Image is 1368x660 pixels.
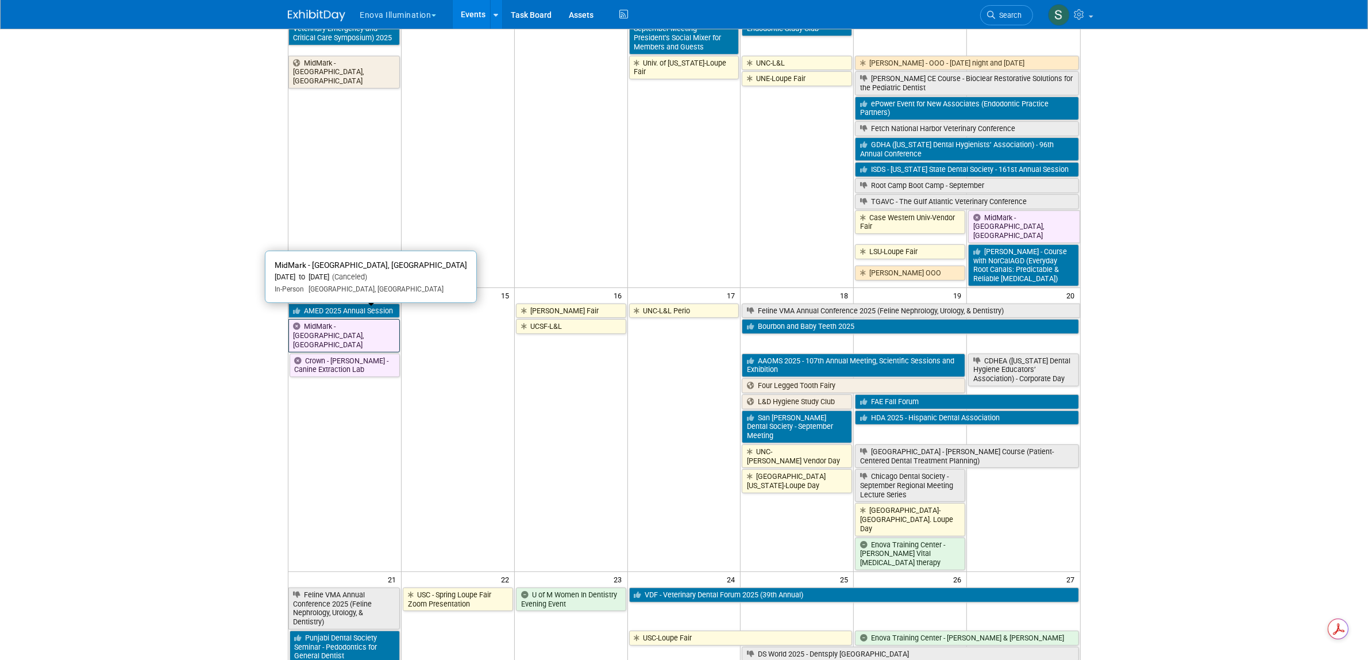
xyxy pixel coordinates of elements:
[726,288,740,302] span: 17
[855,71,1078,95] a: [PERSON_NAME] CE Course - Bioclear Restorative Solutions for the Pediatric Dentist
[855,469,965,502] a: Chicago Dental Society - September Regional Meeting Lecture Series
[742,71,852,86] a: UNE-Loupe Fair
[742,469,852,493] a: [GEOGRAPHIC_DATA][US_STATE]-Loupe Day
[288,56,400,89] a: MidMark - [GEOGRAPHIC_DATA], [GEOGRAPHIC_DATA]
[742,378,965,393] a: Four Legged Tooth Fairy
[275,285,304,293] span: In-Person
[613,572,627,586] span: 23
[1066,288,1080,302] span: 20
[387,572,401,586] span: 21
[613,288,627,302] span: 16
[980,5,1033,25] a: Search
[288,304,400,319] a: AMED 2025 Annual Session
[968,244,1078,286] a: [PERSON_NAME] - Course with NorCalAGD (Everyday Root Canals: Predictable & Reliable [MEDICAL_DATA])
[629,304,739,319] a: UNC-L&L Perio
[968,354,1078,386] a: CDHEA ([US_STATE] Dental Hygiene Educators’ Association) - Corporate Day
[855,503,965,536] a: [GEOGRAPHIC_DATA]-[GEOGRAPHIC_DATA]. Loupe Day
[855,137,1078,161] a: GDHA ([US_STATE] Dental Hygienists’ Association) - 96th Annual Conference
[742,394,852,409] a: L&D Hygiene Study Club
[500,572,514,586] span: 22
[855,266,965,281] a: [PERSON_NAME] OOO
[855,178,1078,193] a: Root Camp Boot Camp - September
[516,304,626,319] a: [PERSON_NAME] Fair
[855,538,965,570] a: Enova Training Center - [PERSON_NAME] Vital [MEDICAL_DATA] therapy
[629,56,739,79] a: Univ. of [US_STATE]-Loupe Fair
[629,13,739,55] a: Harbor Dental Society - September Meeting - President’s Social Mixer for Members and Guests
[855,631,1078,646] a: Enova Training Center - [PERSON_NAME] & [PERSON_NAME]
[839,288,853,302] span: 18
[855,194,1078,209] a: TGAVC - The Gulf Atlantic Veterinary Conference
[742,354,965,377] a: AAOMS 2025 - 107th Annual Meeting, Scientific Sessions and Exhibition
[1048,4,1070,26] img: Scott Green
[329,273,367,281] span: (Canceled)
[629,631,853,646] a: USC-Loupe Fair
[952,572,966,586] span: 26
[855,394,1078,409] a: FAE Fall Forum
[855,410,1078,425] a: HDA 2025 - Hispanic Dental Association
[855,244,965,259] a: LSU-Loupe Fair
[742,444,852,468] a: UNC-[PERSON_NAME] Vendor Day
[855,444,1078,468] a: [GEOGRAPHIC_DATA] - [PERSON_NAME] Course (Patient-Centered Dental Treatment Planning)
[403,588,513,611] a: USC - Spring Loupe Fair Zoom Presentation
[1066,572,1080,586] span: 27
[855,162,1078,177] a: ISDS - [US_STATE] State Dental Society - 161st Annual Session
[275,273,467,282] div: [DATE] to [DATE]
[742,56,852,71] a: UNC-L&L
[855,97,1078,120] a: ePower Event for New Associates (Endodontic Practice Partners)
[742,304,1080,319] a: Feline VMA Annual Conference 2025 (Feline Nephrology, Urology, & Dentistry)
[855,56,1078,71] a: [PERSON_NAME] - OOO - [DATE] night and [DATE]
[839,572,853,586] span: 25
[968,210,1080,243] a: MidMark - [GEOGRAPHIC_DATA], [GEOGRAPHIC_DATA]
[855,121,1078,136] a: Fetch National Harbor Veterinary Conference
[996,11,1022,20] span: Search
[500,288,514,302] span: 15
[952,288,966,302] span: 19
[629,588,1079,603] a: VDF - Veterinary Dental Forum 2025 (39th Annual)
[288,588,400,630] a: Feline VMA Annual Conference 2025 (Feline Nephrology, Urology, & Dentistry)
[516,319,626,334] a: UCSF-L&L
[726,572,740,586] span: 24
[742,410,852,443] a: San [PERSON_NAME] Dental Society - September Meeting
[288,10,345,21] img: ExhibitDay
[275,260,467,270] span: MidMark - [GEOGRAPHIC_DATA], [GEOGRAPHIC_DATA]
[304,285,444,293] span: [GEOGRAPHIC_DATA], [GEOGRAPHIC_DATA]
[290,354,400,377] a: Crown - [PERSON_NAME] - Canine Extraction Lab
[855,210,965,234] a: Case Western Univ-Vendor Fair
[516,588,626,611] a: U of M Women In Dentistry Evening Event
[288,319,400,352] a: MidMark - [GEOGRAPHIC_DATA], [GEOGRAPHIC_DATA]
[742,319,1078,334] a: Bourbon and Baby Teeth 2025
